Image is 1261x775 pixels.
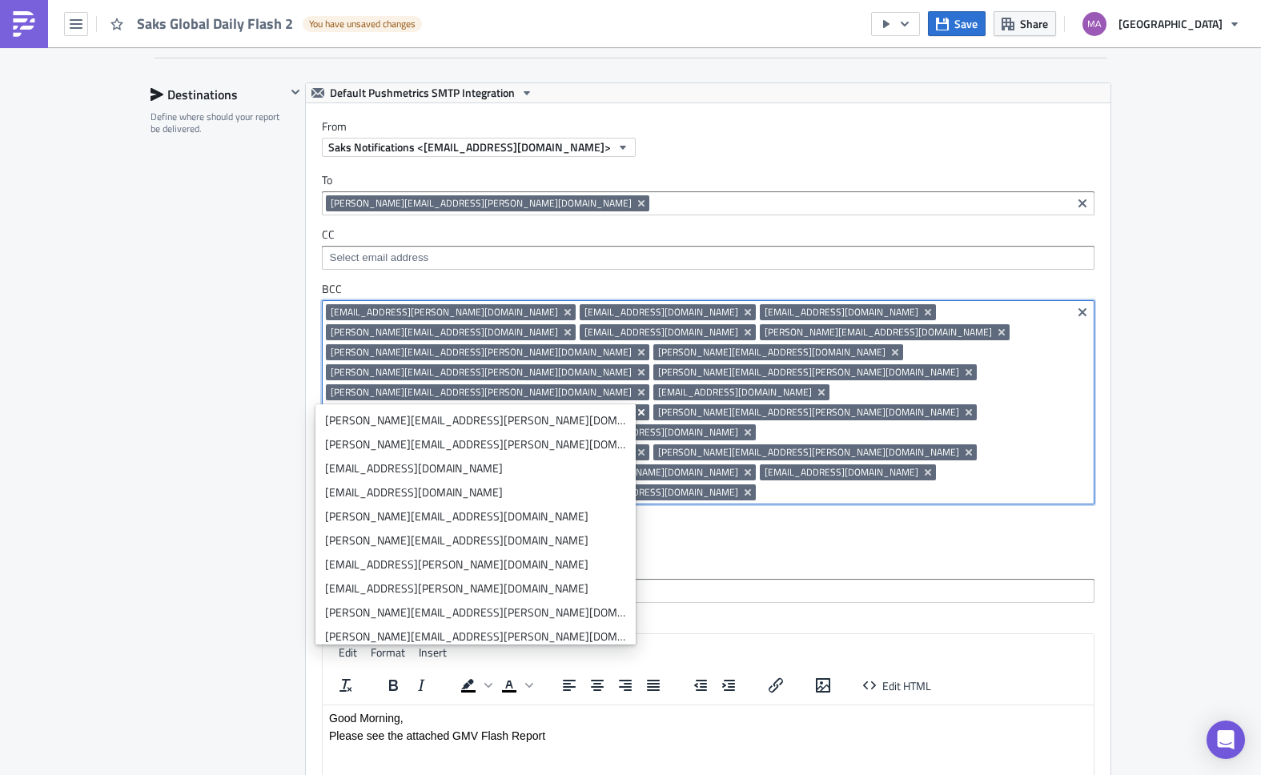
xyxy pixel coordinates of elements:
button: Align right [612,674,639,697]
div: Define where should your report be delivered. [151,110,286,135]
div: [EMAIL_ADDRESS][PERSON_NAME][DOMAIN_NAME] [325,556,626,572]
span: [PERSON_NAME][EMAIL_ADDRESS][PERSON_NAME][DOMAIN_NAME] [658,366,959,379]
button: Remove Tag [635,404,649,420]
button: Remove Tag [962,404,977,420]
span: [EMAIL_ADDRESS][DOMAIN_NAME] [765,306,918,319]
button: Clear selected items [1073,303,1092,322]
span: Default Pushmetrics SMTP Integration [330,83,515,102]
button: Align left [556,674,583,697]
button: Remove Tag [741,324,756,340]
span: Insert [419,644,447,661]
button: Remove Tag [635,444,649,460]
span: [GEOGRAPHIC_DATA] [1118,15,1223,32]
button: Justify [640,674,667,697]
span: Saks Notifications <[EMAIL_ADDRESS][DOMAIN_NAME]> [328,139,611,155]
button: Default Pushmetrics SMTP Integration [306,83,539,102]
img: PushMetrics [11,11,37,37]
button: Remove Tag [635,364,649,380]
div: Background color [455,674,495,697]
span: [EMAIL_ADDRESS][DOMAIN_NAME] [765,466,918,479]
button: Remove Tag [922,304,936,320]
span: [PERSON_NAME][EMAIL_ADDRESS][PERSON_NAME][DOMAIN_NAME] [658,406,959,419]
label: CC [322,227,1094,242]
button: Edit HTML [857,674,938,697]
button: Remove Tag [741,484,756,500]
span: Edit [339,644,357,661]
button: Saks Notifications <[EMAIL_ADDRESS][DOMAIN_NAME]> [322,138,636,157]
span: [PERSON_NAME][EMAIL_ADDRESS][PERSON_NAME][DOMAIN_NAME] [331,366,632,379]
span: [EMAIL_ADDRESS][DOMAIN_NAME] [658,386,812,399]
div: Open Intercom Messenger [1207,721,1245,759]
button: Save [928,11,986,36]
button: Clear formatting [332,674,359,697]
button: Remove Tag [561,304,576,320]
span: [PERSON_NAME][EMAIL_ADDRESS][PERSON_NAME][DOMAIN_NAME] [331,346,632,359]
span: Saks Global Daily Flash 2 [137,14,295,34]
button: Remove Tag [995,324,1010,340]
button: Increase indent [715,674,742,697]
img: Avatar [1081,10,1108,38]
span: [PERSON_NAME][EMAIL_ADDRESS][DOMAIN_NAME] [765,326,992,339]
div: [PERSON_NAME][EMAIL_ADDRESS][PERSON_NAME][DOMAIN_NAME] [325,436,626,452]
button: Bold [380,674,407,697]
div: [PERSON_NAME][EMAIL_ADDRESS][PERSON_NAME][DOMAIN_NAME] [325,412,626,428]
div: [EMAIL_ADDRESS][PERSON_NAME][DOMAIN_NAME] [325,580,626,596]
button: Insert/edit image [809,674,837,697]
span: [EMAIL_ADDRESS][DOMAIN_NAME] [584,426,738,439]
p: Good Morning, [6,6,765,19]
div: [PERSON_NAME][EMAIL_ADDRESS][DOMAIN_NAME] [325,532,626,548]
span: [PERSON_NAME][EMAIL_ADDRESS][PERSON_NAME][DOMAIN_NAME] [331,386,632,399]
button: Remove Tag [635,384,649,400]
div: Destinations [151,82,286,106]
button: Remove Tag [741,464,756,480]
span: Format [371,644,405,661]
span: Edit HTML [882,677,931,693]
button: Remove Tag [561,324,576,340]
span: [EMAIL_ADDRESS][DOMAIN_NAME] [584,306,738,319]
button: Remove Tag [922,464,936,480]
div: [EMAIL_ADDRESS][DOMAIN_NAME] [325,484,626,500]
button: Remove Tag [815,384,829,400]
button: Remove Tag [741,424,756,440]
p: Please see the attached GMV Flash Report [6,24,765,37]
span: You have unsaved changes [309,18,416,30]
span: [PERSON_NAME][EMAIL_ADDRESS][DOMAIN_NAME] [331,326,558,339]
span: [PERSON_NAME][EMAIL_ADDRESS][PERSON_NAME][DOMAIN_NAME] [331,197,632,210]
label: From [322,119,1110,134]
span: [EMAIL_ADDRESS][DOMAIN_NAME] [584,326,738,339]
button: Decrease indent [687,674,714,697]
span: Share [1020,15,1048,32]
button: Insert/edit link [762,674,789,697]
button: Remove Tag [962,364,977,380]
ul: selectable options [315,404,636,644]
input: Select em ail add ress [326,250,1089,266]
label: Subject [322,560,1094,575]
button: [GEOGRAPHIC_DATA] [1073,6,1249,42]
span: [EMAIL_ADDRESS][PERSON_NAME][DOMAIN_NAME] [331,306,558,319]
span: Save [954,15,978,32]
span: [PERSON_NAME][EMAIL_ADDRESS][DOMAIN_NAME] [658,346,886,359]
label: BCC [322,282,1094,296]
div: [PERSON_NAME][EMAIL_ADDRESS][DOMAIN_NAME] [325,508,626,524]
button: Remove Tag [889,344,903,360]
button: Remove Tag [635,344,649,360]
button: Share [994,11,1056,36]
span: [EMAIL_ADDRESS][DOMAIN_NAME] [584,486,738,499]
button: Remove Tag [741,304,756,320]
div: [EMAIL_ADDRESS][DOMAIN_NAME] [325,460,626,476]
div: Text color [496,674,536,697]
button: Remove Tag [635,195,649,211]
button: Align center [584,674,611,697]
button: Clear selected items [1073,194,1092,213]
button: Italic [408,674,435,697]
div: [PERSON_NAME][EMAIL_ADDRESS][PERSON_NAME][DOMAIN_NAME] [325,604,626,620]
button: Remove Tag [962,444,977,460]
div: [PERSON_NAME][EMAIL_ADDRESS][PERSON_NAME][DOMAIN_NAME] [325,628,626,644]
span: [PERSON_NAME][EMAIL_ADDRESS][PERSON_NAME][DOMAIN_NAME] [658,446,959,459]
label: To [322,173,1094,187]
label: Message [322,615,1094,629]
button: Hide content [286,82,305,102]
body: Rich Text Area. Press ALT-0 for help. [6,6,765,37]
